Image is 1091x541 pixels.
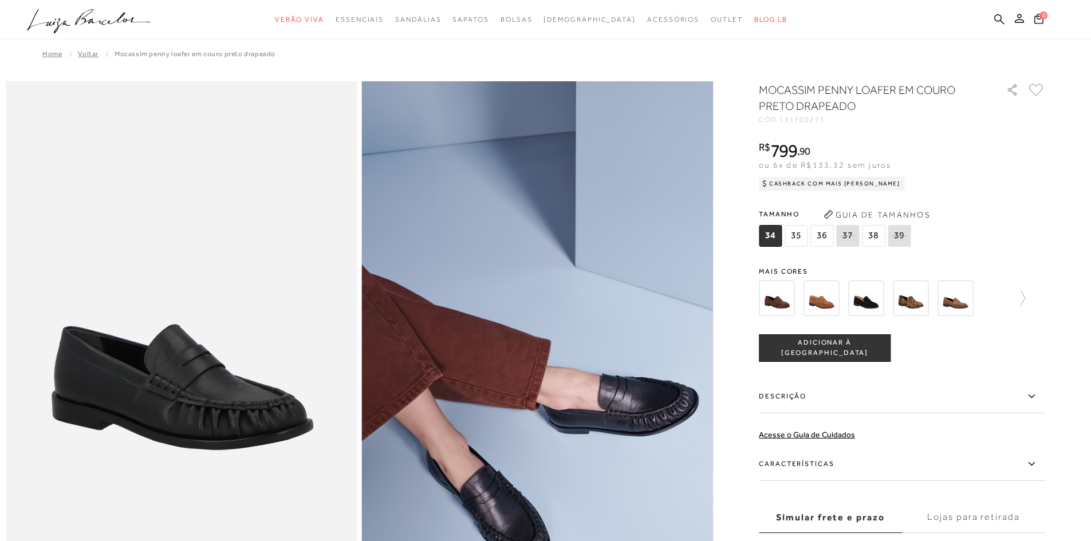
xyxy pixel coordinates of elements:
[759,225,782,247] span: 34
[711,15,743,23] span: Outlet
[779,116,825,124] span: 131700271
[759,281,794,316] img: MOCASSIM CLÁSSICO EM CAMURÇA CAFÉ
[115,50,275,58] span: MOCASSIM PENNY LOAFER EM COURO PRETO DRAPEADO
[647,9,699,30] a: noSubCategoriesText
[501,9,533,30] a: noSubCategoriesText
[647,15,699,23] span: Acessórios
[395,9,441,30] a: noSubCategoriesText
[759,448,1045,481] label: Características
[759,502,902,533] label: Simular frete e prazo
[797,146,810,156] i: ,
[759,206,913,223] span: Tamanho
[452,15,489,23] span: Sapatos
[804,281,839,316] img: MOCASSIM CLÁSSICO EM CAMURÇA CARAMELO
[759,380,1045,413] label: Descrição
[820,206,934,224] button: Guia de Tamanhos
[275,15,324,23] span: Verão Viva
[836,225,859,247] span: 37
[754,9,787,30] a: BLOG LB
[759,177,905,191] div: Cashback com Mais [PERSON_NAME]
[452,9,489,30] a: noSubCategoriesText
[848,281,884,316] img: MOCASSIM CLÁSSICO EM CAMURÇA PRETO
[1039,11,1047,19] span: 0
[1031,13,1047,28] button: 0
[501,15,533,23] span: Bolsas
[759,338,890,358] span: ADICIONAR À [GEOGRAPHIC_DATA]
[336,9,384,30] a: noSubCategoriesText
[336,15,384,23] span: Essenciais
[395,15,441,23] span: Sandálias
[799,145,810,157] span: 90
[759,268,1045,275] span: Mais cores
[902,502,1045,533] label: Lojas para retirada
[754,15,787,23] span: BLOG LB
[759,430,855,439] a: Acesse o Guia de Cuidados
[810,225,833,247] span: 36
[275,9,324,30] a: noSubCategoriesText
[42,50,62,58] a: Home
[759,160,891,169] span: ou 6x de R$133,32 sem juros
[893,281,928,316] img: MOCASSIM CLÁSSICO EM COURO ONÇA
[78,50,99,58] a: Voltar
[888,225,911,247] span: 39
[543,15,636,23] span: [DEMOGRAPHIC_DATA]
[770,140,797,161] span: 799
[759,334,891,362] button: ADICIONAR À [GEOGRAPHIC_DATA]
[785,225,808,247] span: 35
[759,82,974,114] h1: MOCASSIM PENNY LOAFER EM COURO PRETO DRAPEADO
[711,9,743,30] a: noSubCategoriesText
[543,9,636,30] a: noSubCategoriesText
[759,116,988,123] div: CÓD:
[938,281,973,316] img: MOCASSIM PENNY LOAFER EM CAMURÇA CARAMELO DRAPEADO
[759,142,770,152] i: R$
[862,225,885,247] span: 38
